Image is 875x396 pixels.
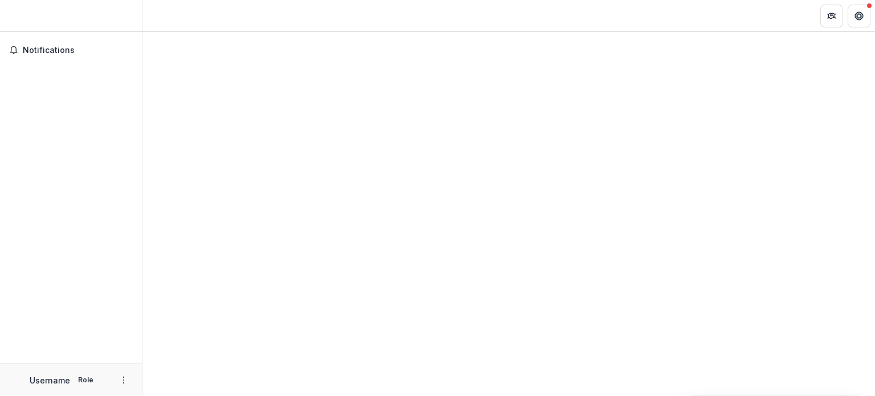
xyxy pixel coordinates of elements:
button: Get Help [848,5,870,27]
button: Notifications [5,41,137,59]
p: Username [30,374,70,386]
button: Partners [820,5,843,27]
button: More [117,373,130,387]
p: Role [75,375,97,385]
span: Notifications [23,46,133,55]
